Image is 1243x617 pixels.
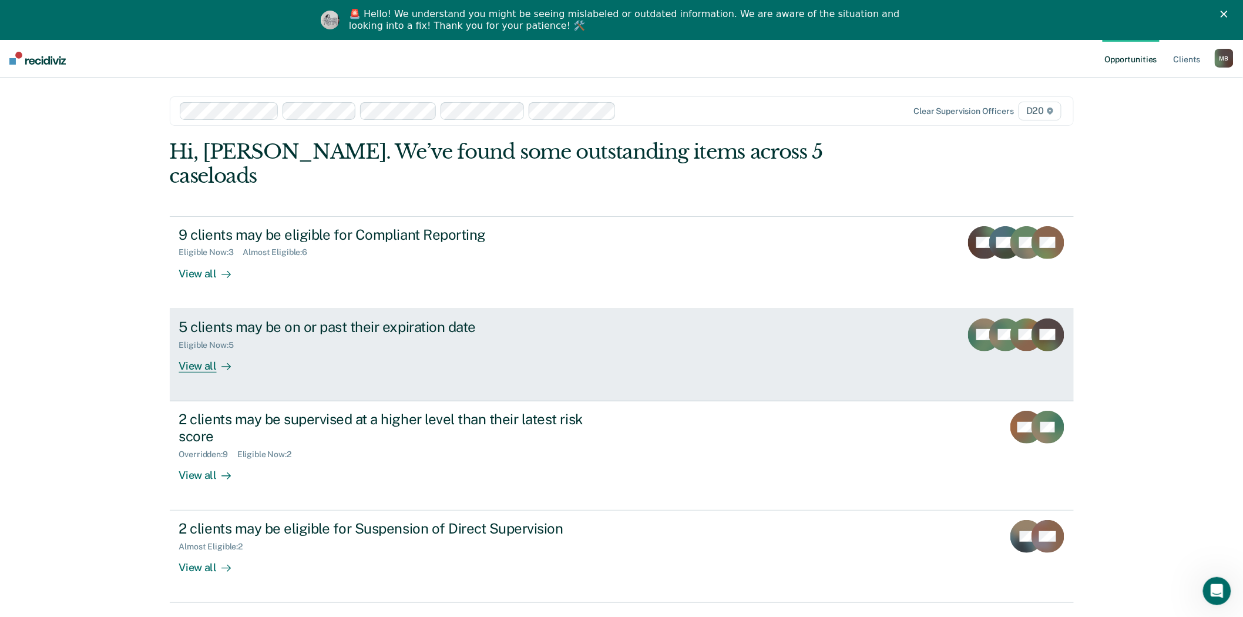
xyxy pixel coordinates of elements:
[170,140,893,188] div: Hi, [PERSON_NAME]. We’ve found some outstanding items across 5 caseloads
[349,8,903,32] div: 🚨 Hello! We understand you might be seeing mislabeled or outdated information. We are aware of th...
[1203,577,1231,605] iframe: Intercom live chat
[170,401,1074,511] a: 2 clients may be supervised at a higher level than their latest risk scoreOverridden:9Eligible No...
[179,459,245,482] div: View all
[1019,102,1061,120] span: D20
[179,520,592,537] div: 2 clients may be eligible for Suspension of Direct Supervision
[9,52,66,65] img: Recidiviz
[1103,39,1160,77] a: Opportunities
[1221,11,1232,18] div: Close
[1171,39,1203,77] a: Clients
[179,450,237,460] div: Overridden : 9
[179,542,253,552] div: Almost Eligible : 2
[914,106,1014,116] div: Clear supervision officers
[170,216,1074,309] a: 9 clients may be eligible for Compliant ReportingEligible Now:3Almost Eligible:6View all
[1215,49,1234,68] div: M B
[179,350,245,373] div: View all
[179,257,245,280] div: View all
[179,226,592,243] div: 9 clients may be eligible for Compliant Reporting
[170,309,1074,401] a: 5 clients may be on or past their expiration dateEligible Now:5View all
[179,340,243,350] div: Eligible Now : 5
[179,318,592,336] div: 5 clients may be on or past their expiration date
[237,450,301,460] div: Eligible Now : 2
[179,552,245,575] div: View all
[179,411,592,445] div: 2 clients may be supervised at a higher level than their latest risk score
[243,247,317,257] div: Almost Eligible : 6
[179,247,243,257] div: Eligible Now : 3
[1215,49,1234,68] button: MB
[321,11,340,29] img: Profile image for Kim
[170,511,1074,603] a: 2 clients may be eligible for Suspension of Direct SupervisionAlmost Eligible:2View all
